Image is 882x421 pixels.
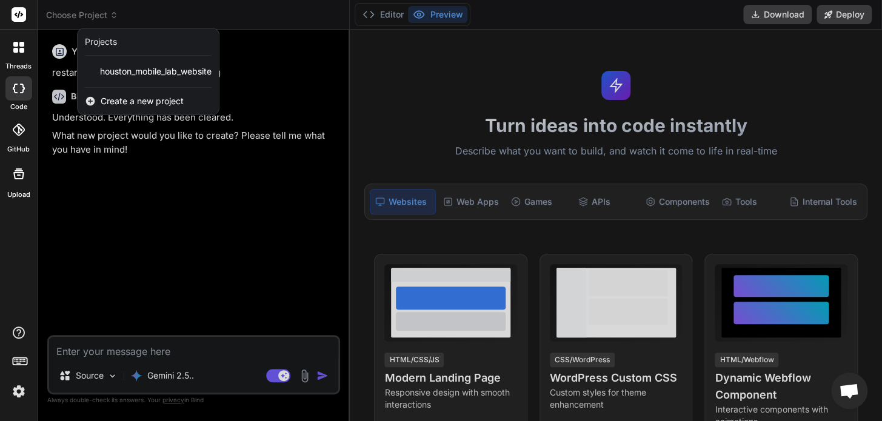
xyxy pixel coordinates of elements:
[5,61,32,71] label: threads
[10,102,27,112] label: code
[101,95,184,107] span: Create a new project
[85,36,117,48] div: Projects
[8,381,29,402] img: settings
[7,144,30,154] label: GitHub
[7,190,30,200] label: Upload
[100,65,212,78] span: houston_mobile_lab_website
[831,373,867,409] a: Open chat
